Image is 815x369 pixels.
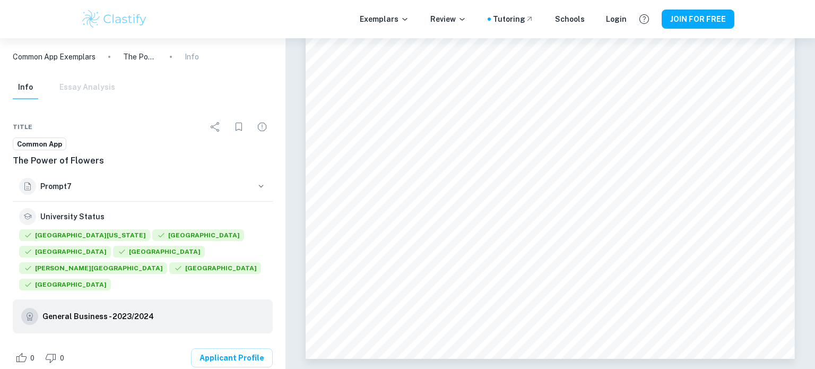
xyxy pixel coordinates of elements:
[81,8,148,30] img: Clastify logo
[493,13,534,25] a: Tutoring
[19,279,111,290] span: [GEOGRAPHIC_DATA]
[113,246,205,258] span: [GEOGRAPHIC_DATA]
[42,308,154,325] a: General Business - 2023/2024
[606,13,627,25] a: Login
[40,211,105,222] h6: University Status
[13,155,273,167] h6: The Power of Flowers
[13,171,273,201] button: Prompt7
[19,279,111,293] div: Accepted: DePauw University
[635,10,653,28] button: Help and Feedback
[19,246,111,260] div: Accepted: Gettysburg College
[555,13,585,25] a: Schools
[42,311,154,322] h6: General Business - 2023/2024
[191,348,273,367] a: Applicant Profile
[13,51,96,63] a: Common App Exemplars
[19,262,167,274] span: [PERSON_NAME][GEOGRAPHIC_DATA]
[40,181,252,192] h6: Prompt 7
[42,349,70,366] div: Dislike
[228,116,249,138] div: Bookmark
[19,229,150,241] span: [GEOGRAPHIC_DATA][US_STATE]
[19,262,167,277] div: Accepted: Knox College
[19,246,111,258] span: [GEOGRAPHIC_DATA]
[13,138,66,151] a: Common App
[113,246,205,260] div: Accepted: Beloit College
[19,229,150,244] div: Accepted: University of South Florida
[360,13,409,25] p: Exemplars
[152,229,244,241] span: [GEOGRAPHIC_DATA]
[13,349,40,366] div: Like
[662,10,734,29] button: JOIN FOR FREE
[252,116,273,138] div: Report issue
[123,51,157,63] p: The Power of Flowers
[185,51,199,63] p: Info
[152,229,244,244] div: Accepted: Villanova University
[169,262,261,277] div: Accepted: University of Cincinnati
[205,116,226,138] div: Share
[13,76,38,99] button: Info
[54,353,70,364] span: 0
[169,262,261,274] span: [GEOGRAPHIC_DATA]
[430,13,466,25] p: Review
[13,122,32,132] span: Title
[24,353,40,364] span: 0
[13,139,66,150] span: Common App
